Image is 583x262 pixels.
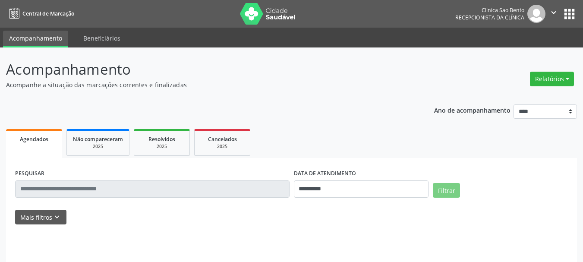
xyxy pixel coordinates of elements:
[434,104,511,115] p: Ano de acompanhamento
[208,136,237,143] span: Cancelados
[3,31,68,47] a: Acompanhamento
[455,14,524,21] span: Recepcionista da clínica
[140,143,183,150] div: 2025
[15,210,66,225] button: Mais filtroskeyboard_arrow_down
[433,183,460,198] button: Filtrar
[530,72,574,86] button: Relatórios
[549,8,558,17] i: 
[73,136,123,143] span: Não compareceram
[20,136,48,143] span: Agendados
[562,6,577,22] button: apps
[6,6,74,21] a: Central de Marcação
[6,59,406,80] p: Acompanhamento
[52,212,62,222] i: keyboard_arrow_down
[455,6,524,14] div: Clinica Sao Bento
[77,31,126,46] a: Beneficiários
[545,5,562,23] button: 
[6,80,406,89] p: Acompanhe a situação das marcações correntes e finalizadas
[22,10,74,17] span: Central de Marcação
[148,136,175,143] span: Resolvidos
[201,143,244,150] div: 2025
[15,167,44,180] label: PESQUISAR
[294,167,356,180] label: DATA DE ATENDIMENTO
[73,143,123,150] div: 2025
[527,5,545,23] img: img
